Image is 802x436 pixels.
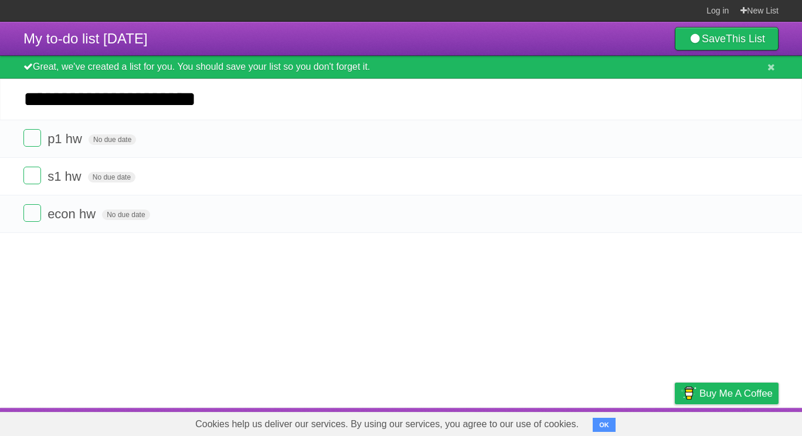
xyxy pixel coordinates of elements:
[593,418,616,432] button: OK
[660,411,690,433] a: Privacy
[675,383,779,404] a: Buy me a coffee
[47,169,84,184] span: s1 hw
[699,383,773,404] span: Buy me a coffee
[705,411,779,433] a: Suggest a feature
[47,207,98,221] span: econ hw
[675,27,779,50] a: SaveThis List
[726,33,765,45] b: This List
[23,204,41,222] label: Done
[620,411,645,433] a: Terms
[681,383,696,403] img: Buy me a coffee
[88,172,135,182] span: No due date
[23,129,41,147] label: Done
[89,134,136,145] span: No due date
[47,131,85,146] span: p1 hw
[183,413,590,436] span: Cookies help us deliver our services. By using our services, you agree to our use of cookies.
[519,411,543,433] a: About
[558,411,605,433] a: Developers
[102,209,149,220] span: No due date
[23,167,41,184] label: Done
[23,31,148,46] span: My to-do list [DATE]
